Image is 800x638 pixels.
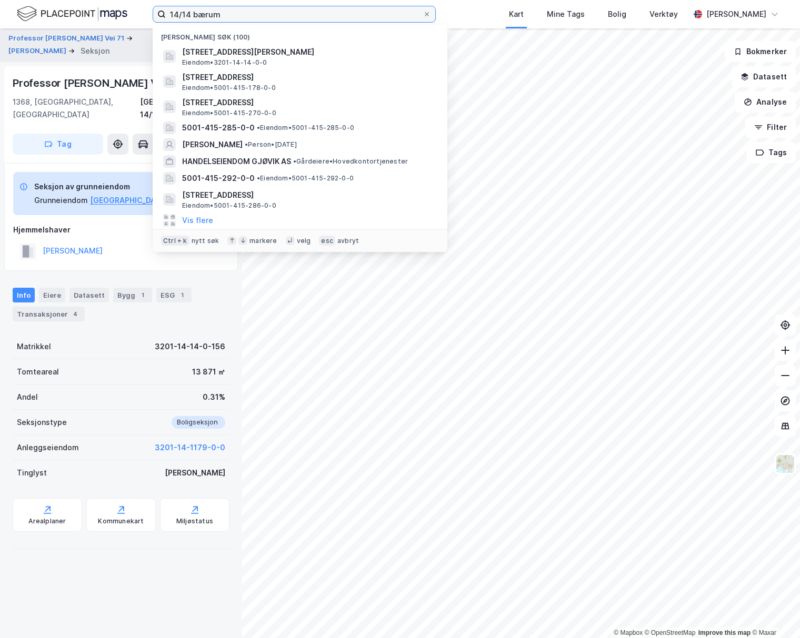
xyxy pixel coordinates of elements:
span: HANDELSEIENDOM GJØVIK AS [182,155,291,168]
span: [STREET_ADDRESS] [182,96,435,109]
button: Filter [745,117,796,138]
div: Anleggseiendom [17,441,79,454]
img: Z [775,454,795,474]
span: • [245,140,248,148]
span: Gårdeiere • Hovedkontortjenester [293,157,408,166]
a: OpenStreetMap [645,629,696,636]
div: markere [249,237,277,245]
button: Professor [PERSON_NAME] Vei 71 [8,33,126,44]
div: Matrikkel [17,340,51,353]
div: Seksjonstype [17,416,67,429]
div: avbryt [337,237,359,245]
button: Datasett [732,66,796,87]
span: [STREET_ADDRESS] [182,71,435,84]
span: 5001-415-292-0-0 [182,172,255,185]
div: 13 871 ㎡ [192,366,225,378]
div: [PERSON_NAME] [165,467,225,479]
div: Ctrl + k [161,236,189,246]
div: Andel [17,391,38,403]
button: Vis flere [182,214,213,227]
a: Mapbox [614,629,643,636]
div: 1368, [GEOGRAPHIC_DATA], [GEOGRAPHIC_DATA] [13,96,140,121]
button: Bokmerker [725,41,796,62]
div: Transaksjoner [13,307,85,321]
span: [STREET_ADDRESS] [182,189,435,201]
div: [PERSON_NAME] [706,8,766,21]
div: ESG [156,288,192,302]
div: Tomteareal [17,366,59,378]
button: [PERSON_NAME] [8,46,68,56]
div: Bolig [608,8,626,21]
a: Improve this map [698,629,751,636]
div: Verktøy [649,8,678,21]
div: [GEOGRAPHIC_DATA], 14/14/0/156 [140,96,229,121]
span: • [293,157,296,165]
button: [GEOGRAPHIC_DATA], 14/14 [90,194,192,207]
div: esc [319,236,335,246]
input: Søk på adresse, matrikkel, gårdeiere, leietakere eller personer [166,6,423,22]
div: Grunneiendom [34,194,88,207]
span: Eiendom • 5001-415-178-0-0 [182,84,276,92]
span: [STREET_ADDRESS][PERSON_NAME] [182,46,435,58]
div: Datasett [69,288,109,302]
div: 3201-14-14-0-156 [155,340,225,353]
span: Eiendom • 5001-415-270-0-0 [182,109,276,117]
div: Info [13,288,35,302]
div: 4 [70,309,81,319]
div: 0.31% [203,391,225,403]
div: [PERSON_NAME] søk (100) [153,25,447,44]
iframe: Chat Widget [747,588,800,638]
span: [PERSON_NAME] [182,138,243,151]
div: Kart [509,8,524,21]
div: velg [297,237,311,245]
span: • [257,174,260,182]
div: nytt søk [192,237,219,245]
span: Eiendom • 5001-415-286-0-0 [182,201,276,210]
div: 1 [177,290,187,300]
span: Eiendom • 5001-415-285-0-0 [257,124,354,132]
div: Hjemmelshaver [13,224,229,236]
img: logo.f888ab2527a4732fd821a326f86c7f29.svg [17,5,127,23]
button: Analyse [735,92,796,113]
div: Arealplaner [28,517,66,525]
span: Eiendom • 5001-415-292-0-0 [257,174,354,183]
span: • [257,124,260,131]
div: Bygg [113,288,152,302]
div: Kommunekart [98,517,144,525]
span: Eiendom • 3201-14-14-0-0 [182,58,267,67]
div: Tinglyst [17,467,47,479]
div: Eiere [39,288,65,302]
span: 5001-415-285-0-0 [182,121,255,134]
button: Tag [13,134,103,155]
div: 1 [137,290,148,300]
div: Professor [PERSON_NAME] Vei 71 [13,75,182,92]
div: Mine Tags [547,8,585,21]
span: Person • [DATE] [245,140,297,149]
div: Seksjon [81,45,109,57]
div: Seksjon av grunneiendom [34,180,192,193]
button: 3201-14-1179-0-0 [155,441,225,454]
div: Miljøstatus [176,517,213,525]
button: Tags [747,142,796,163]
